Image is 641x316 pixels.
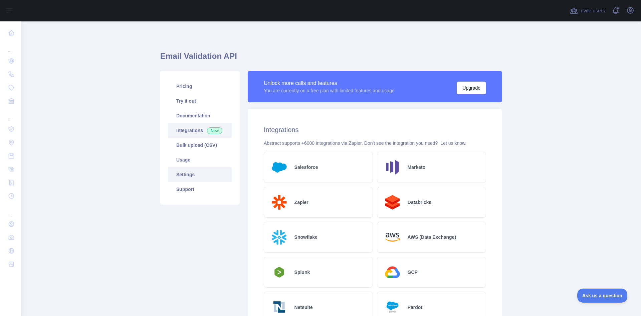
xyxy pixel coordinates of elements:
[168,108,232,123] a: Documentation
[383,157,402,177] img: Logo
[5,203,16,217] div: ...
[457,82,486,94] button: Upgrade
[264,140,486,146] div: Abstract supports +6000 integrations via Zapier. Don't see the integration you need?
[294,304,313,311] h2: Netsuite
[168,138,232,152] a: Bulk upload (CSV)
[269,227,289,247] img: Logo
[207,127,222,134] span: New
[408,234,456,240] h2: AWS (Data Exchange)
[168,79,232,94] a: Pricing
[5,108,16,122] div: ...
[408,304,422,311] h2: Pardot
[269,265,289,280] img: Logo
[579,7,605,15] span: Invite users
[569,5,606,16] button: Invite users
[269,193,289,212] img: Logo
[264,125,486,134] h2: Integrations
[160,51,502,67] h1: Email Validation API
[408,164,426,171] h2: Marketo
[383,227,402,247] img: Logo
[168,94,232,108] a: Try it out
[408,199,432,206] h2: Databricks
[294,164,318,171] h2: Salesforce
[440,140,466,146] a: Let us know.
[383,262,402,282] img: Logo
[264,87,395,94] div: You are currently on a free plan with limited features and usage
[577,289,628,303] iframe: Toggle Customer Support
[294,269,310,276] h2: Splunk
[168,152,232,167] a: Usage
[168,167,232,182] a: Settings
[168,123,232,138] a: Integrations New
[168,182,232,197] a: Support
[269,157,289,177] img: Logo
[264,79,395,87] div: Unlock more calls and features
[294,234,317,240] h2: Snowflake
[5,40,16,54] div: ...
[294,199,308,206] h2: Zapier
[383,193,402,212] img: Logo
[408,269,418,276] h2: GCP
